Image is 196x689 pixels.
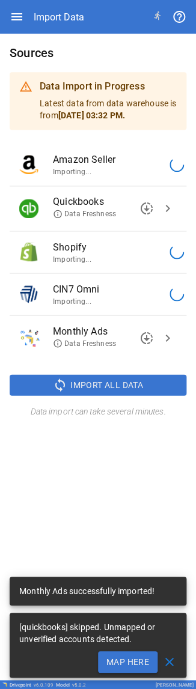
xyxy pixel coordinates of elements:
div: Monthly Ads successfully imported! [19,580,155,601]
span: Import All Data [70,377,143,392]
span: Quickbooks [53,195,158,209]
p: Importing... [53,296,158,306]
span: v 6.0.109 [34,682,54,687]
span: Monthly Ads [53,324,158,338]
div: Data Import in Progress [40,79,177,94]
span: CIN7 Omni [53,282,158,296]
span: Shopify [53,240,158,254]
span: chevron_right [161,201,175,216]
b: [DATE] 03:32 PM . [58,111,125,120]
img: Shopify [19,242,38,261]
p: Latest data from data warehouse is from [40,97,177,121]
span: downloading [139,330,154,345]
span: v 5.0.2 [72,682,86,687]
span: sync [53,377,67,392]
img: CIN7 Omni [19,284,38,303]
div: Import Data [34,11,84,23]
span: Data Freshness [53,338,116,348]
img: Drivepoint [2,681,7,686]
h6: Sources [10,43,186,62]
img: Monthly Ads [19,328,41,347]
h6: Data import can take several minutes. [10,405,186,418]
span: Data Freshness [53,209,116,219]
span: close [162,654,177,669]
div: [PERSON_NAME] [156,682,194,687]
span: Amazon Seller [53,153,158,167]
button: Import All Data [10,374,186,396]
img: Quickbooks [19,199,38,218]
span: chevron_right [161,330,175,345]
p: Importing... [53,254,158,264]
span: downloading [139,201,154,216]
button: Map Here [98,651,158,672]
div: [quickbooks] skipped. Unmapped or unverified accounts detected. [19,616,177,649]
div: Model [56,682,86,687]
p: Importing... [53,167,158,177]
div: Drivepoint [10,682,54,687]
img: Amazon Seller [19,155,38,174]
